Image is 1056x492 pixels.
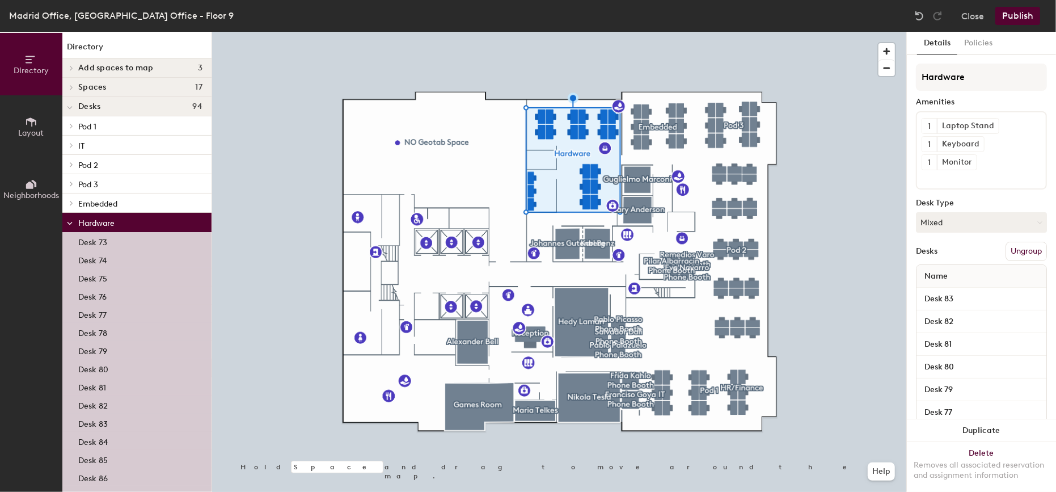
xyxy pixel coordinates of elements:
[1006,242,1047,261] button: Ungroup
[907,442,1056,492] button: DeleteRemoves all associated reservation and assignment information
[928,138,931,150] span: 1
[78,343,107,356] p: Desk 79
[914,460,1049,481] div: Removes all associated reservation and assignment information
[78,361,108,375] p: Desk 80
[916,247,937,256] div: Desks
[922,119,937,133] button: 1
[78,416,108,429] p: Desk 83
[937,137,984,152] div: Keyboard
[78,289,107,302] p: Desk 76
[937,119,999,133] div: Laptop Stand
[78,452,108,465] p: Desk 85
[919,314,1044,330] input: Unnamed desk
[78,271,107,284] p: Desk 75
[195,83,202,92] span: 17
[78,64,154,73] span: Add spaces to map
[922,155,937,170] button: 1
[928,157,931,169] span: 1
[78,234,107,247] p: Desk 73
[78,218,115,228] span: Hardware
[78,161,98,170] span: Pod 2
[957,32,999,55] button: Policies
[916,212,1047,233] button: Mixed
[198,64,202,73] span: 3
[907,419,1056,442] button: Duplicate
[78,199,117,209] span: Embedded
[78,180,98,190] span: Pod 3
[192,102,202,111] span: 94
[932,10,943,22] img: Redo
[916,98,1047,107] div: Amenities
[14,66,49,75] span: Directory
[919,291,1044,307] input: Unnamed desk
[78,141,85,151] span: IT
[919,359,1044,375] input: Unnamed desk
[917,32,957,55] button: Details
[78,253,107,266] p: Desk 74
[922,137,937,152] button: 1
[78,325,107,338] p: Desk 78
[928,120,931,132] span: 1
[78,398,108,411] p: Desk 82
[78,83,107,92] span: Spaces
[916,199,1047,208] div: Desk Type
[914,10,925,22] img: Undo
[868,462,895,481] button: Help
[919,382,1044,398] input: Unnamed desk
[78,380,106,393] p: Desk 81
[937,155,977,170] div: Monitor
[78,434,108,447] p: Desk 84
[995,7,1040,25] button: Publish
[919,266,953,287] span: Name
[961,7,984,25] button: Close
[78,102,100,111] span: Desks
[78,307,107,320] p: Desk 77
[78,122,96,132] span: Pod 1
[9,9,234,23] div: Madrid Office, [GEOGRAPHIC_DATA] Office - Floor 9
[919,405,1044,420] input: Unnamed desk
[19,128,44,138] span: Layout
[3,191,59,200] span: Neighborhoods
[62,41,212,58] h1: Directory
[919,337,1044,352] input: Unnamed desk
[78,470,108,483] p: Desk 86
